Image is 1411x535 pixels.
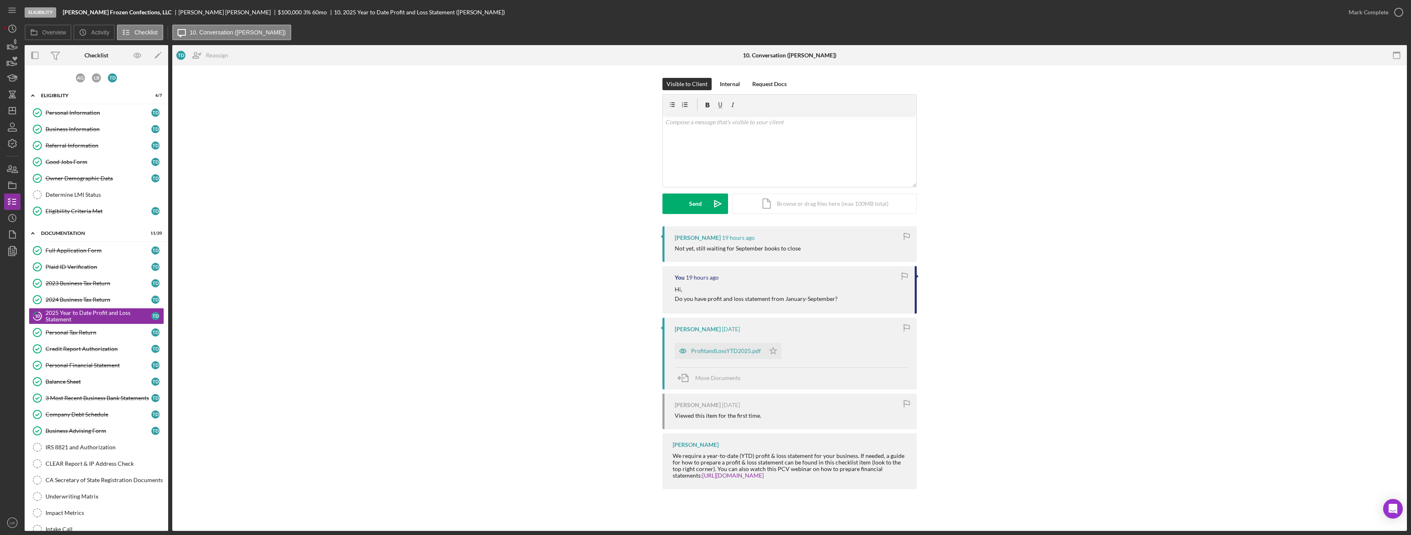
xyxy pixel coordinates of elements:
[29,505,164,521] a: Impact Metrics
[76,73,85,82] div: A G
[46,247,151,254] div: Full Application Form
[151,109,160,117] div: T D
[29,170,164,187] a: Owner Demographic DataTD
[46,510,164,516] div: Impact Metrics
[46,191,164,198] div: Determine LMI Status
[334,9,505,16] div: 10. 2025 Year to Date Profit and Loss Statement ([PERSON_NAME])
[147,93,162,98] div: 6 / 7
[151,174,160,182] div: T D
[151,312,160,320] div: T D
[63,9,171,16] b: [PERSON_NAME] Frozen Confections, LLC
[722,234,755,241] time: 2025-10-10 00:36
[675,326,721,332] div: [PERSON_NAME]
[29,357,164,373] a: Personal Financial StatementTD
[46,264,151,270] div: Plaid ID Verification
[117,25,163,40] button: Checklist
[172,25,291,40] button: 10. Conversation ([PERSON_NAME])
[25,25,71,40] button: Overview
[675,402,721,408] div: [PERSON_NAME]
[278,9,302,16] span: $100,000
[716,78,744,90] button: Internal
[46,126,151,132] div: Business Information
[84,52,108,59] div: Checklist
[675,343,781,359] button: ProfitandLossYTD2025.pdf
[206,47,228,64] div: Reassign
[29,137,164,154] a: Referral InformationTD
[29,203,164,219] a: Eligibility Criteria MetTD
[108,73,117,82] div: T D
[151,158,160,166] div: T D
[29,308,164,324] a: 102025 Year to Date Profit and Loss StatementTD
[29,439,164,455] a: IRS 8821 and Authorization
[46,310,151,323] div: 2025 Year to Date Profit and Loss Statement
[29,455,164,472] a: CLEAR Report & IP Address Check
[35,313,40,319] tspan: 10
[46,280,151,287] div: 2023 Business Tax Return
[151,394,160,402] div: T D
[29,341,164,357] a: Credit Report AuthorizationTD
[46,477,164,483] div: CA Secretary of State Registration Documents
[46,378,151,385] div: Balance Sheet
[46,428,151,434] div: Business Advising Form
[46,395,151,401] div: 3 Most Recent Business Bank Statements
[4,515,21,531] button: LW
[29,187,164,203] a: Determine LMI Status
[722,402,740,408] time: 2025-10-06 20:22
[667,78,708,90] div: Visible to Client
[675,234,721,241] div: [PERSON_NAME]
[29,121,164,137] a: Business InformationTD
[720,78,740,90] div: Internal
[29,423,164,439] a: Business Advising FormTD
[675,368,749,388] button: Move Documents
[151,263,160,271] div: T D
[91,29,109,36] label: Activity
[29,242,164,259] a: Full Application FormTD
[151,296,160,304] div: T D
[46,444,164,451] div: IRS 8821 and Authorization
[695,374,740,381] span: Move Documents
[673,453,909,479] div: We require a year-to-date (YTD) profit & loss statement for your business. If needed, a guide for...
[46,175,151,182] div: Owner Demographic Data
[41,231,142,236] div: Documentation
[675,274,685,281] div: You
[135,29,158,36] label: Checklist
[29,291,164,308] a: 2024 Business Tax ReturnTD
[29,373,164,390] a: Balance SheetTD
[46,329,151,336] div: Personal Tax Return
[190,29,286,36] label: 10. Conversation ([PERSON_NAME])
[702,472,764,479] a: [URL][DOMAIN_NAME]
[29,472,164,488] a: CA Secretary of State Registration Documents
[675,245,801,252] div: Not yet, still waiting for September books to close
[29,154,164,170] a: Good Jobs FormTD
[748,78,791,90] button: Request Docs
[42,29,66,36] label: Overview
[303,9,311,16] div: 3 %
[73,25,114,40] button: Activity
[151,361,160,369] div: T D
[46,362,151,369] div: Personal Financial Statement
[46,460,164,467] div: CLEAR Report & IP Address Check
[689,194,702,214] div: Send
[46,142,151,149] div: Referral Information
[151,246,160,255] div: T D
[25,7,56,18] div: Eligibility
[1383,499,1403,519] div: Open Intercom Messenger
[691,348,761,354] div: ProfitandLossYTD2025.pdf
[29,324,164,341] a: Personal Tax ReturnTD
[46,493,164,500] div: Underwriting Matrix
[686,274,719,281] time: 2025-10-10 00:05
[151,345,160,353] div: T D
[46,159,151,165] div: Good Jobs Form
[46,208,151,214] div: Eligibility Criteria Met
[9,521,16,525] text: LW
[41,93,142,98] div: Eligibility
[151,427,160,435] div: T D
[1340,4,1407,20] button: Mark Complete
[147,231,162,236] div: 11 / 20
[172,47,236,64] button: TDReassign
[673,442,719,448] div: [PERSON_NAME]
[151,378,160,386] div: T D
[1349,4,1388,20] div: Mark Complete
[675,294,838,303] p: Do you have profit and loss statement from January-September?
[29,390,164,406] a: 3 Most Recent Business Bank StatementsTD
